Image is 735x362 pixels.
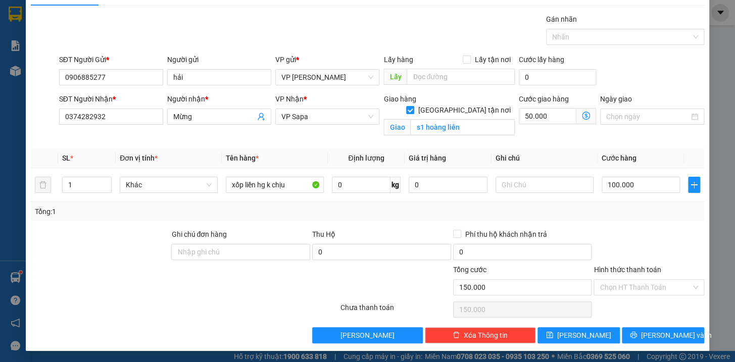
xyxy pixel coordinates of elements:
[519,95,569,103] label: Cước giao hàng
[171,230,227,238] label: Ghi chú đơn hàng
[519,56,564,64] label: Cước lấy hàng
[348,154,384,162] span: Định lượng
[275,95,304,103] span: VP Nhận
[453,266,486,274] span: Tổng cước
[257,113,265,121] span: user-add
[630,331,637,339] span: printer
[410,119,515,135] input: Giao tận nơi
[383,56,413,64] span: Lấy hàng
[383,119,410,135] span: Giao
[409,177,487,193] input: 0
[126,177,212,192] span: Khác
[59,54,163,65] div: SĐT Người Gửi
[383,95,416,103] span: Giao hàng
[281,109,373,124] span: VP Sapa
[171,244,310,260] input: Ghi chú đơn hàng
[312,230,335,238] span: Thu Hộ
[519,108,576,124] input: Cước giao hàng
[135,8,244,25] b: [DOMAIN_NAME]
[340,330,395,341] span: [PERSON_NAME]
[61,24,123,40] b: Sao Việt
[281,70,373,85] span: VP Gia Lâm
[339,302,452,320] div: Chưa thanh toán
[453,331,460,339] span: delete
[120,154,158,162] span: Đơn vị tính
[390,177,401,193] span: kg
[6,59,81,75] h2: YF1WEP6J
[167,54,271,65] div: Người gửi
[461,229,551,240] span: Phí thu hộ khách nhận trả
[689,181,700,189] span: plus
[35,206,284,217] div: Tổng: 1
[622,327,704,343] button: printer[PERSON_NAME] và In
[53,59,244,122] h2: VP Nhận: VP Hàng LC
[167,93,271,105] div: Người nhận
[312,327,423,343] button: [PERSON_NAME]
[383,69,407,85] span: Lấy
[409,154,446,162] span: Giá trị hàng
[407,69,515,85] input: Dọc đường
[59,93,163,105] div: SĐT Người Nhận
[471,54,515,65] span: Lấy tận nơi
[519,69,596,85] input: Cước lấy hàng
[35,177,51,193] button: delete
[600,95,632,103] label: Ngày giao
[464,330,508,341] span: Xóa Thông tin
[602,154,636,162] span: Cước hàng
[546,15,577,23] label: Gán nhãn
[641,330,712,341] span: [PERSON_NAME] và In
[62,154,70,162] span: SL
[557,330,611,341] span: [PERSON_NAME]
[606,111,689,122] input: Ngày giao
[414,105,515,116] span: [GEOGRAPHIC_DATA] tận nơi
[688,177,700,193] button: plus
[582,112,590,120] span: dollar-circle
[537,327,620,343] button: save[PERSON_NAME]
[6,8,56,59] img: logo.jpg
[492,148,598,168] th: Ghi chú
[226,154,259,162] span: Tên hàng
[594,266,661,274] label: Hình thức thanh toán
[546,331,553,339] span: save
[425,327,535,343] button: deleteXóa Thông tin
[226,177,324,193] input: VD: Bàn, Ghế
[275,54,379,65] div: VP gửi
[496,177,594,193] input: Ghi Chú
